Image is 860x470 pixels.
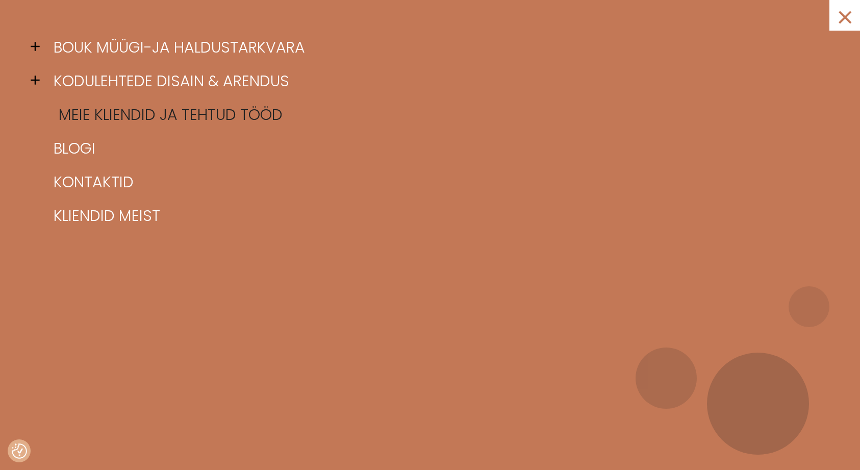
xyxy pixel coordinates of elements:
[46,132,829,165] a: Blogi
[46,64,829,98] a: Kodulehtede disain & arendus
[51,98,834,132] a: Meie kliendid ja tehtud tööd
[46,165,829,199] a: Kontaktid
[12,443,27,459] img: Revisit consent button
[46,31,829,64] a: BOUK müügi-ja haldustarkvara
[12,443,27,459] button: Nõusolekueelistused
[46,199,829,233] a: Kliendid meist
